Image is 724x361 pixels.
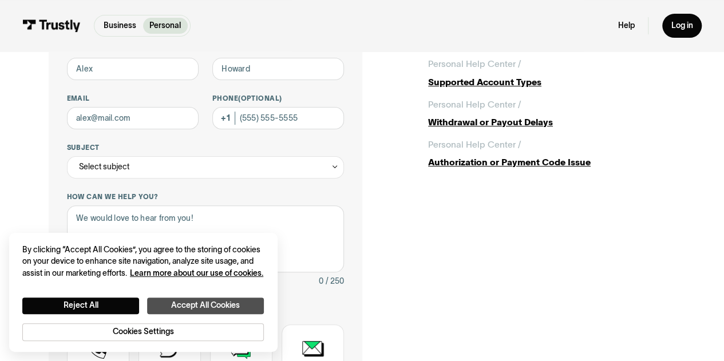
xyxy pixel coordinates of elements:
[326,275,344,288] div: / 250
[428,156,675,169] div: Authorization or Payment Code Issue
[9,233,278,352] div: Cookie banner
[428,138,521,151] div: Personal Help Center /
[67,58,199,80] input: Alex
[428,76,675,89] div: Supported Account Types
[212,58,345,80] input: Howard
[104,20,136,32] p: Business
[22,19,81,31] img: Trustly Logo
[618,21,635,31] a: Help
[212,94,345,103] label: Phone
[67,156,345,178] div: Select subject
[22,244,264,280] div: By clicking “Accept All Cookies”, you agree to the storing of cookies on your device to enhance s...
[428,57,675,89] a: Personal Help Center /Supported Account Types
[428,98,521,111] div: Personal Help Center /
[22,244,264,341] div: Privacy
[662,14,702,37] a: Log in
[319,275,323,288] div: 0
[671,21,693,31] div: Log in
[143,18,188,34] a: Personal
[149,20,181,32] p: Personal
[428,98,675,129] a: Personal Help Center /Withdrawal or Payout Delays
[97,18,143,34] a: Business
[67,107,199,129] input: alex@mail.com
[428,116,675,129] div: Withdrawal or Payout Delays
[67,143,345,152] label: Subject
[67,192,345,201] label: How can we help you?
[130,269,263,277] a: More information about your privacy, opens in a new tab
[22,297,139,314] button: Reject All
[67,94,199,103] label: Email
[212,107,345,129] input: (555) 555-5555
[428,57,521,70] div: Personal Help Center /
[428,138,675,169] a: Personal Help Center /Authorization or Payment Code Issue
[147,297,264,314] button: Accept All Cookies
[79,160,129,173] div: Select subject
[22,323,264,341] button: Cookies Settings
[238,94,282,102] span: (Optional)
